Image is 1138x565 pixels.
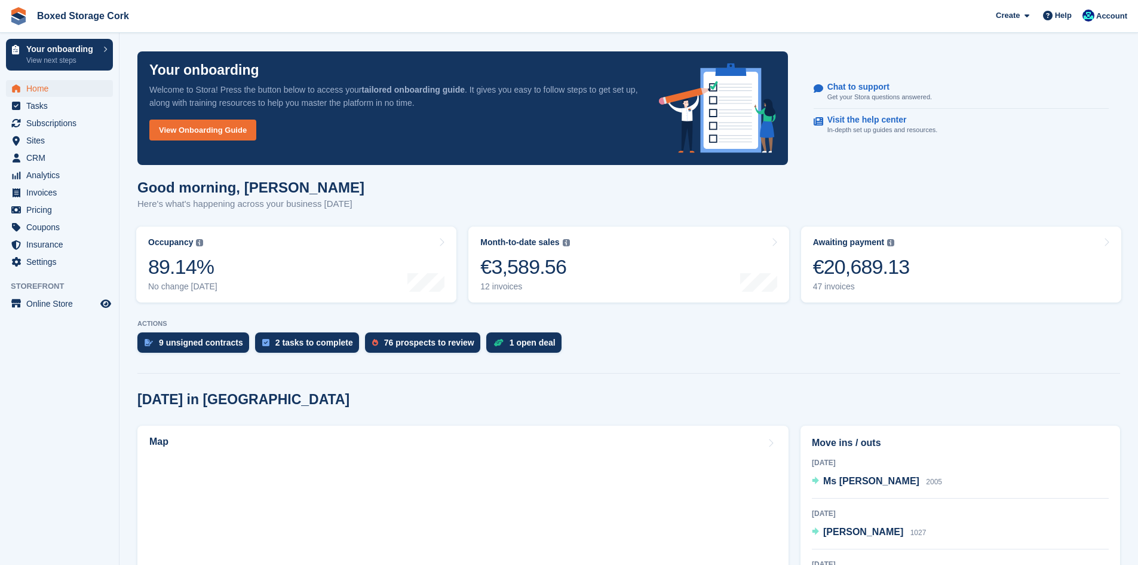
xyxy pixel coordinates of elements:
div: No change [DATE] [148,282,217,292]
a: 1 open deal [486,332,568,359]
a: Preview store [99,297,113,311]
span: Coupons [26,219,98,236]
div: 12 invoices [480,282,569,292]
a: menu [6,201,113,218]
p: Chat to support [827,82,922,92]
a: menu [6,184,113,201]
div: Occupancy [148,237,193,248]
a: menu [6,115,113,132]
img: deal-1b604bf984904fb50ccaf53a9ad4b4a5d6e5aea283cecdc64d6e3604feb123c2.svg [493,338,504,347]
a: Awaiting payment €20,689.13 47 invoices [801,227,1121,303]
a: Chat to support Get your Stora questions answered. [814,76,1109,109]
div: 89.14% [148,255,217,279]
a: 2 tasks to complete [255,332,365,359]
h2: Map [149,436,168,447]
span: Settings [26,254,98,270]
a: 9 unsigned contracts [137,332,255,359]
a: menu [6,132,113,149]
a: menu [6,254,113,270]
span: Analytics [26,167,98,184]
div: Month-to-date sales [480,237,559,248]
img: icon-info-grey-7440780725fd019a000dd9b08b2336e03edf1995a4989e88bcd33f0948082b44.svg [887,239,894,246]
a: menu [6,219,113,236]
a: menu [6,295,113,312]
p: Get your Stora questions answered. [827,92,932,102]
a: View Onboarding Guide [149,120,256,141]
span: Tasks [26,97,98,114]
span: 2005 [926,478,942,486]
img: task-75834270c22a3079a89374b754ae025e5fb1db73e45f91037f5363f120a921f8.svg [262,339,269,346]
div: 9 unsigned contracts [159,338,243,347]
p: In-depth set up guides and resources. [827,125,938,135]
a: [PERSON_NAME] 1027 [812,525,926,540]
img: Vincent [1082,10,1094,22]
img: stora-icon-8386f47178a22dfd0bd8f6a31ec36ba5ce8667c1dd55bd0f319d3a0aa187defe.svg [10,7,27,25]
span: Home [26,80,98,97]
strong: tailored onboarding guide [361,85,465,94]
div: [DATE] [812,508,1109,519]
div: Awaiting payment [813,237,885,248]
h2: Move ins / outs [812,436,1109,450]
img: icon-info-grey-7440780725fd019a000dd9b08b2336e03edf1995a4989e88bcd33f0948082b44.svg [196,239,203,246]
p: Visit the help center [827,115,928,125]
div: 2 tasks to complete [275,338,353,347]
p: Your onboarding [26,45,97,53]
span: Storefront [11,280,119,292]
span: Account [1096,10,1127,22]
a: Ms [PERSON_NAME] 2005 [812,474,942,490]
p: Welcome to Stora! Press the button below to access your . It gives you easy to follow steps to ge... [149,83,640,109]
span: [PERSON_NAME] [823,527,903,537]
span: Insurance [26,236,98,253]
span: Ms [PERSON_NAME] [823,476,919,486]
a: menu [6,236,113,253]
img: prospect-51fa495bee0391a8d652442698ab0144808aea92771e9ea1ae160a38d050c398.svg [372,339,378,346]
p: Your onboarding [149,63,259,77]
img: icon-info-grey-7440780725fd019a000dd9b08b2336e03edf1995a4989e88bcd33f0948082b44.svg [563,239,570,246]
div: [DATE] [812,457,1109,468]
a: 76 prospects to review [365,332,486,359]
a: menu [6,149,113,166]
a: Your onboarding View next steps [6,39,113,71]
span: 1027 [910,529,927,537]
div: 76 prospects to review [384,338,474,347]
span: Invoices [26,184,98,201]
span: Create [996,10,1020,22]
p: Here's what's happening across your business [DATE] [137,197,364,211]
p: ACTIONS [137,320,1120,328]
h2: [DATE] in [GEOGRAPHIC_DATA] [137,392,349,408]
span: Pricing [26,201,98,218]
div: €3,589.56 [480,255,569,279]
span: Help [1055,10,1072,22]
img: contract_signature_icon-13c848040528278c33f63329250d36e43548de30e8caae1d1a13099fd9432cc5.svg [145,339,153,346]
a: menu [6,97,113,114]
h1: Good morning, [PERSON_NAME] [137,179,364,196]
a: Boxed Storage Cork [32,6,134,26]
div: €20,689.13 [813,255,910,279]
a: Month-to-date sales €3,589.56 12 invoices [468,227,789,303]
div: 1 open deal [510,338,556,347]
div: 47 invoices [813,282,910,292]
span: Online Store [26,295,98,312]
a: menu [6,80,113,97]
span: Sites [26,132,98,149]
span: Subscriptions [26,115,98,132]
img: onboarding-info-6c161a55d2c0e0a8cae90662b2fe09162a5109e8cc188191df67fb4f79e88e88.svg [659,63,776,153]
p: View next steps [26,55,97,66]
a: menu [6,167,113,184]
a: Visit the help center In-depth set up guides and resources. [814,109,1109,141]
a: Occupancy 89.14% No change [DATE] [136,227,456,303]
span: CRM [26,149,98,166]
